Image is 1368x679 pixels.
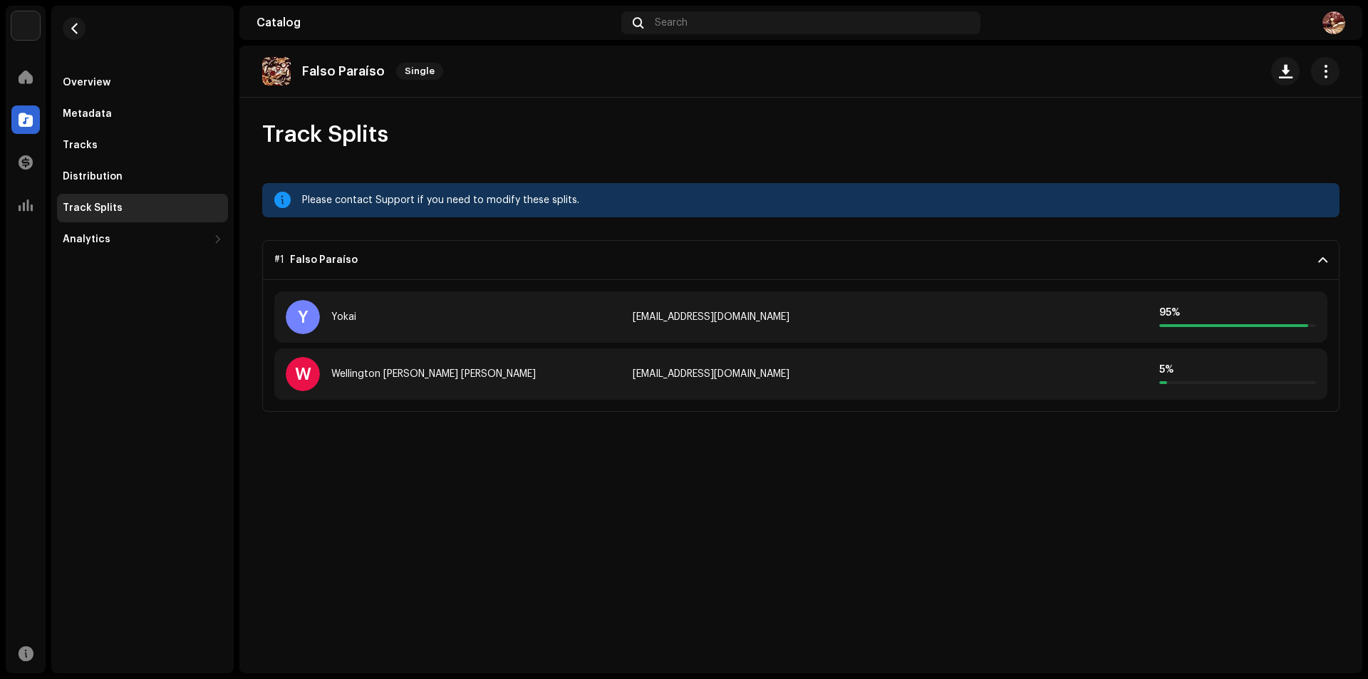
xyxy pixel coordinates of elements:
[262,240,1339,280] p-accordion-header: #1Falso Paraíso
[290,254,358,266] div: Falso Paraíso
[633,368,968,380] div: sugokicontato@gmail.com
[655,17,688,28] span: Search
[57,68,228,97] re-m-nav-item: Overview
[63,171,123,182] div: Distribution
[633,311,968,323] div: yokaidasilva@gmail.com
[262,57,291,85] img: efac6087-38dd-4a3a-8ad8-6015ed8d6849
[302,64,385,79] p: Falso Paraíso
[286,357,320,391] div: W
[1165,365,1173,375] span: %
[57,131,228,160] re-m-nav-item: Tracks
[63,234,110,245] div: Analytics
[1322,11,1345,34] img: 66881ff5-04fc-40b2-a21b-084bd07cbda6
[63,108,112,120] div: Metadata
[331,311,356,323] div: Yokai
[1159,365,1165,375] span: 5
[1159,308,1171,318] span: 95
[286,300,320,334] div: Y
[57,225,228,254] re-m-nav-dropdown: Analytics
[11,11,40,40] img: de0d2825-999c-4937-b35a-9adca56ee094
[63,202,123,214] div: Track Splits
[1171,308,1180,318] span: %
[262,120,388,149] span: Track Splits
[63,77,110,88] div: Overview
[63,140,98,151] div: Tracks
[262,280,1339,412] p-accordion-content: #1Falso Paraíso
[274,254,284,266] span: #1
[57,162,228,191] re-m-nav-item: Distribution
[57,194,228,222] re-m-nav-item: Track Splits
[331,368,536,380] div: Wellington de Almeida Rodrigues
[57,100,228,128] re-m-nav-item: Metadata
[396,63,443,80] span: Single
[302,192,1328,209] div: Please contact Support if you need to modify these splits.
[256,17,616,28] div: Catalog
